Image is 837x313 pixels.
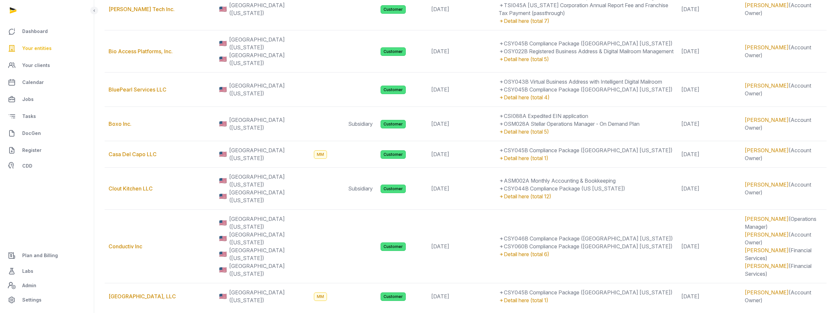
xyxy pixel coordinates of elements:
a: [PERSON_NAME] [745,117,789,123]
span: Dashboard [22,27,48,35]
td: [DATE] [427,141,495,168]
span: CDD [22,162,32,170]
span: Customer [381,185,406,193]
span: CSI088A Expedited EIN application [499,113,588,119]
a: [PERSON_NAME] [745,181,789,188]
td: [DATE] [427,107,495,141]
div: (Financial Services) [745,262,823,278]
span: CSY045B Compliance Package ([GEOGRAPHIC_DATA] [US_STATE]) [499,86,673,93]
span: [GEOGRAPHIC_DATA] ([US_STATE]) [229,82,306,97]
a: DocGen [5,125,89,141]
a: Your clients [5,58,89,73]
div: (Account Owner) [745,43,823,59]
div: Detail here (total 1) [499,154,674,162]
span: ASM002A Monthly Accounting & Bookkeeping [499,177,616,184]
span: [GEOGRAPHIC_DATA] ([US_STATE]) [229,116,306,132]
div: Detail here (total 12) [499,192,674,200]
span: [GEOGRAPHIC_DATA] ([US_STATE]) [229,173,306,189]
a: [PERSON_NAME] Tech Inc. [109,6,175,12]
span: [GEOGRAPHIC_DATA] ([US_STATE]) [229,262,306,278]
a: Boxo Inc. [109,121,131,127]
div: Detail here (total 6) [499,250,674,258]
td: [DATE] [677,30,741,73]
span: CSY045B Compliance Package ([GEOGRAPHIC_DATA] [US_STATE]) [499,147,673,154]
div: Detail here (total 1) [499,296,674,304]
span: [GEOGRAPHIC_DATA] ([US_STATE]) [229,231,306,246]
span: [GEOGRAPHIC_DATA] ([US_STATE]) [229,146,306,162]
span: Customer [381,242,406,251]
a: [GEOGRAPHIC_DATA], LLC [109,293,176,300]
span: [GEOGRAPHIC_DATA] ([US_STATE]) [229,288,306,304]
td: [DATE] [427,73,495,107]
span: Your clients [22,61,50,69]
div: (Account Owner) [745,181,823,196]
a: Register [5,142,89,158]
span: OSY043B Virtual Business Address with Intelligent Digital Mailroom [499,78,662,85]
span: [GEOGRAPHIC_DATA] ([US_STATE]) [229,215,306,231]
div: Detail here (total 5) [499,55,674,63]
a: [PERSON_NAME] [745,44,789,51]
a: Jobs [5,91,89,107]
a: [PERSON_NAME] [745,263,789,269]
span: CSY046B Compliance Package ([GEOGRAPHIC_DATA] [US_STATE]) [499,235,673,242]
span: Customer [381,292,406,301]
a: [PERSON_NAME] [745,2,789,8]
div: (Account Owner) [745,146,823,162]
td: [DATE] [427,168,495,210]
span: DocGen [22,129,41,137]
span: [GEOGRAPHIC_DATA] ([US_STATE]) [229,51,306,67]
span: Admin [22,282,36,289]
a: Conductiv Inc [109,243,142,250]
span: Settings [22,296,42,304]
a: BluePearl Services LLC [109,86,166,93]
a: Bio Access Platforms, Inc. [109,48,173,55]
span: MM [314,150,327,159]
div: (Financial Services) [745,246,823,262]
span: Plan and Billing [22,252,58,259]
span: [GEOGRAPHIC_DATA] ([US_STATE]) [229,1,306,17]
span: Customer [381,86,406,94]
div: (Account Owner) [745,288,823,304]
span: [GEOGRAPHIC_DATA] ([US_STATE]) [229,36,306,51]
td: [DATE] [677,210,741,283]
a: Settings [5,292,89,308]
span: Customer [381,47,406,56]
span: Labs [22,267,33,275]
a: Tasks [5,108,89,124]
div: Detail here (total 7) [499,17,674,25]
span: [GEOGRAPHIC_DATA] ([US_STATE]) [229,246,306,262]
a: Your entities [5,41,89,56]
td: [DATE] [677,283,741,310]
span: CSY044B Compliance Package (US [US_STATE]) [499,185,625,192]
a: Admin [5,279,89,292]
span: CSY060B Compliance Package ([GEOGRAPHIC_DATA] [US_STATE]) [499,243,673,250]
span: TSI045A [US_STATE] Corporation Annual Report Fee and Franchise Tax Payment (passthrough) [499,2,668,16]
td: [DATE] [427,210,495,283]
a: Clout Kitchen LLC [109,185,153,192]
td: [DATE] [677,141,741,168]
span: CSY045B Compliance Package ([GEOGRAPHIC_DATA] [US_STATE]) [499,40,673,47]
a: Plan and Billing [5,248,89,263]
div: Detail here (total 5) [499,128,674,136]
td: [DATE] [677,73,741,107]
a: CDD [5,159,89,173]
a: Labs [5,263,89,279]
span: Customer [381,150,406,159]
a: [PERSON_NAME] [745,289,789,296]
td: [DATE] [677,107,741,141]
span: CSY045B Compliance Package ([GEOGRAPHIC_DATA] [US_STATE]) [499,289,673,296]
span: Tasks [22,112,36,120]
div: (Operations Manager) [745,215,823,231]
span: Calendar [22,78,44,86]
span: Register [22,146,42,154]
a: [PERSON_NAME] [745,247,789,254]
a: [PERSON_NAME] [745,231,789,238]
a: [PERSON_NAME] [745,82,789,89]
a: [PERSON_NAME] [745,216,789,222]
div: Detail here (total 4) [499,93,674,101]
span: [GEOGRAPHIC_DATA] ([US_STATE]) [229,189,306,204]
span: MM [314,292,327,301]
a: Calendar [5,74,89,90]
span: OSY022B Registered Business Address & Digital Mailroom Management [499,48,674,55]
td: [DATE] [427,283,495,310]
